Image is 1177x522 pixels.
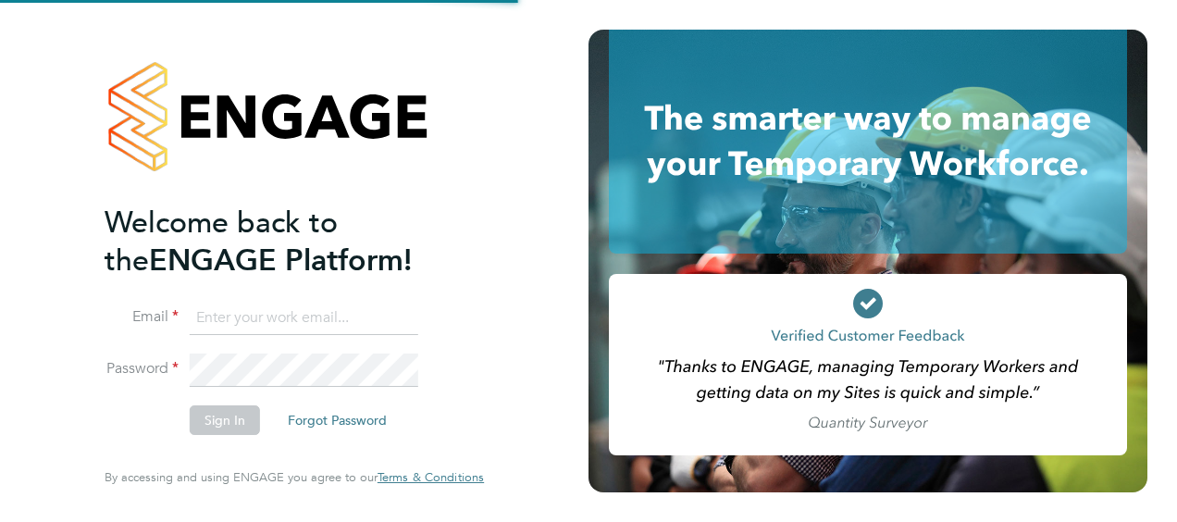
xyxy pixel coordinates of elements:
button: Sign In [190,405,260,435]
span: By accessing and using ENGAGE you agree to our [105,469,484,485]
label: Email [105,307,179,327]
h2: ENGAGE Platform! [105,204,465,280]
label: Password [105,359,179,379]
a: Terms & Conditions [378,470,484,485]
input: Enter your work email... [190,302,418,335]
button: Forgot Password [273,405,402,435]
span: Welcome back to the [105,205,338,279]
span: Terms & Conditions [378,469,484,485]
